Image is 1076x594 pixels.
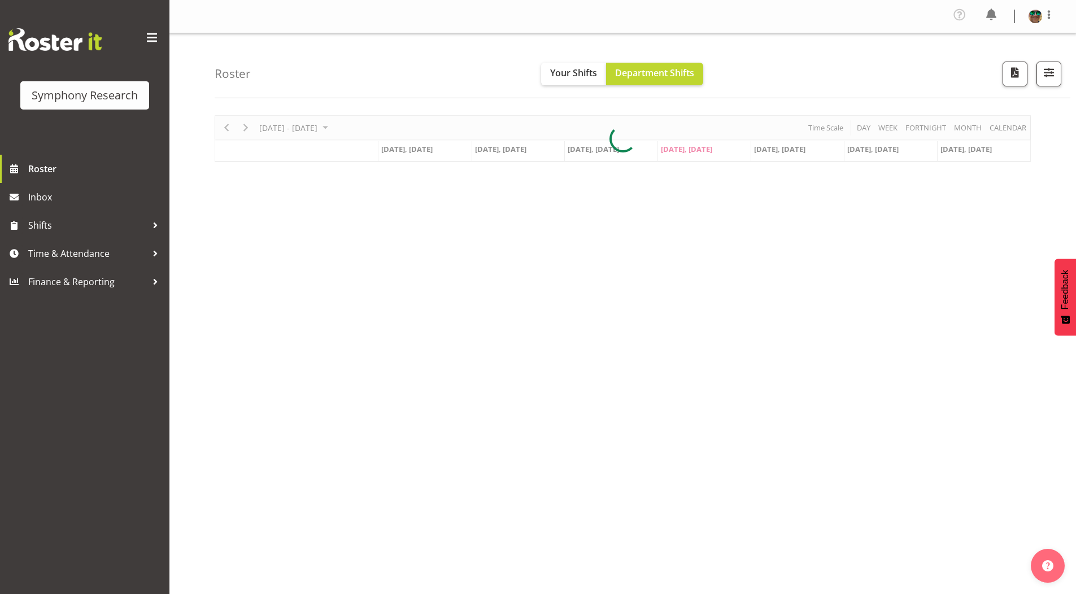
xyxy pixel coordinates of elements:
[28,189,164,206] span: Inbox
[550,67,597,79] span: Your Shifts
[215,67,251,80] h4: Roster
[541,63,606,85] button: Your Shifts
[1042,560,1053,571] img: help-xxl-2.png
[615,67,694,79] span: Department Shifts
[606,63,703,85] button: Department Shifts
[8,28,102,51] img: Rosterit website logo
[1060,270,1070,309] span: Feedback
[28,217,147,234] span: Shifts
[1055,259,1076,335] button: Feedback - Show survey
[32,87,138,104] div: Symphony Research
[1029,10,1042,23] img: said-a-husainf550afc858a57597b0cc8f557ce64376.png
[1003,62,1027,86] button: Download a PDF of the roster according to the set date range.
[28,245,147,262] span: Time & Attendance
[1036,62,1061,86] button: Filter Shifts
[28,273,147,290] span: Finance & Reporting
[28,160,164,177] span: Roster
